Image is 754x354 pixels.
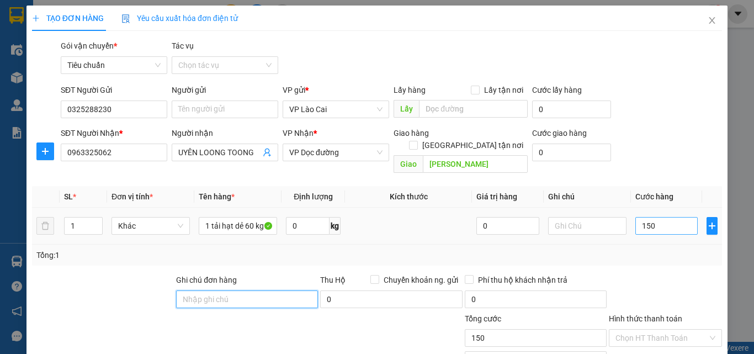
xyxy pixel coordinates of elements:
span: plus [32,14,40,22]
span: plus [37,147,54,156]
span: Tiêu chuẩn [67,57,161,73]
span: Yêu cầu xuất hóa đơn điện tử [121,14,238,23]
span: Lấy hàng [394,86,426,94]
span: Tên hàng [199,192,235,201]
img: icon [121,14,130,23]
span: [GEOGRAPHIC_DATA] tận nơi [418,139,528,151]
span: VP Nhận [283,129,314,138]
span: kg [330,217,341,235]
span: plus [707,221,717,230]
span: Giao hàng [394,129,429,138]
span: SL [64,192,73,201]
strong: 024 3236 3236 - [6,42,111,61]
div: SĐT Người Gửi [61,84,167,96]
span: Chuyển khoản ng. gửi [379,274,463,286]
label: Tác vụ [172,41,194,50]
span: TẠO ĐƠN HÀNG [32,14,104,23]
label: Ghi chú đơn hàng [176,276,237,284]
input: Dọc đường [419,100,528,118]
span: Cước hàng [635,192,673,201]
input: 0 [476,217,539,235]
span: Gửi hàng Hạ Long: Hotline: [10,74,106,103]
span: Khác [118,218,183,234]
button: delete [36,217,54,235]
span: Gói vận chuyển [61,41,117,50]
span: Thu Hộ [320,276,346,284]
input: Dọc đường [423,155,528,173]
div: SĐT Người Nhận [61,127,167,139]
span: Giá trị hàng [476,192,517,201]
input: Ghi chú đơn hàng [176,290,318,308]
label: Cước giao hàng [532,129,587,138]
input: Cước giao hàng [532,144,611,161]
strong: Công ty TNHH Phúc Xuyên [12,6,104,29]
span: Kích thước [390,192,428,201]
button: plus [36,142,54,160]
button: plus [707,217,718,235]
div: Tổng: 1 [36,249,292,261]
span: close [708,16,716,25]
div: Người nhận [172,127,278,139]
label: Cước lấy hàng [532,86,582,94]
span: user-add [263,148,272,157]
span: Lấy tận nơi [480,84,528,96]
input: Ghi Chú [548,217,626,235]
span: Lấy [394,100,419,118]
span: Giao [394,155,423,173]
span: VP Lào Cai [289,101,383,118]
div: VP gửi [283,84,389,96]
span: Tổng cước [465,314,501,323]
span: Đơn vị tính [111,192,153,201]
button: Close [697,6,728,36]
th: Ghi chú [544,186,631,208]
label: Hình thức thanh toán [609,314,682,323]
input: VD: Bàn, Ghế [199,217,277,235]
div: Người gửi [172,84,278,96]
span: Định lượng [294,192,333,201]
strong: 0888 827 827 - 0848 827 827 [23,52,110,71]
span: Gửi hàng [GEOGRAPHIC_DATA]: Hotline: [5,32,111,71]
span: VP Dọc đường [289,144,383,161]
span: Phí thu hộ khách nhận trả [474,274,572,286]
input: Cước lấy hàng [532,101,611,118]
